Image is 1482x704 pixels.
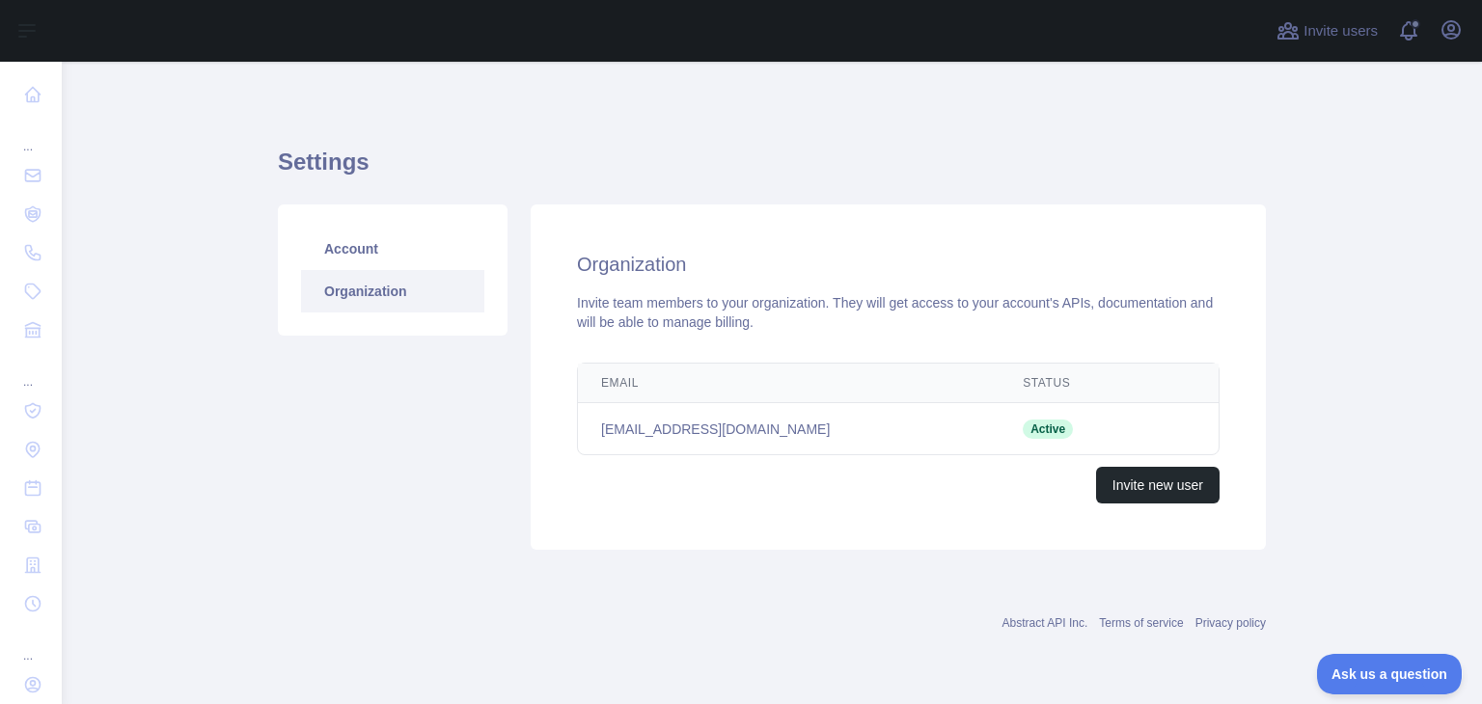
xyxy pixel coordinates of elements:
[1099,616,1183,630] a: Terms of service
[1273,15,1382,46] button: Invite users
[577,293,1220,332] div: Invite team members to your organization. They will get access to your account's APIs, documentat...
[15,625,46,663] div: ...
[301,270,484,312] a: Organization
[301,228,484,270] a: Account
[1002,616,1088,630] a: Abstract API Inc.
[1023,420,1073,439] span: Active
[1096,467,1220,503] button: Invite new user
[15,116,46,154] div: ...
[278,147,1266,193] h1: Settings
[577,251,1220,278] h2: Organization
[578,403,1000,455] td: [EMAIL_ADDRESS][DOMAIN_NAME]
[1195,616,1266,630] a: Privacy policy
[1317,654,1463,694] iframe: Toggle Customer Support
[15,351,46,390] div: ...
[578,364,1000,403] th: Email
[1000,364,1147,403] th: Status
[1304,20,1378,42] span: Invite users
